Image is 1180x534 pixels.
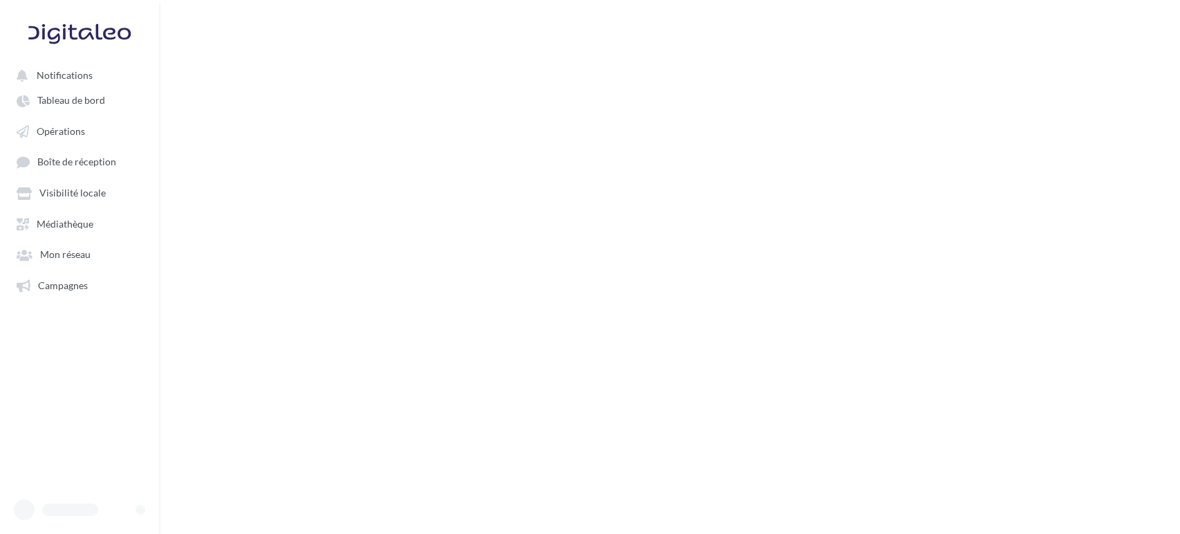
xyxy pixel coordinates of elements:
span: Médiathèque [37,218,93,230]
a: Visibilité locale [8,180,151,205]
span: Visibilité locale [39,187,106,199]
span: Tableau de bord [37,95,105,107]
a: Médiathèque [8,211,151,236]
span: Mon réseau [40,249,91,261]
span: Opérations [37,125,85,137]
a: Opérations [8,118,151,143]
a: Mon réseau [8,241,151,266]
span: Notifications [37,69,93,81]
span: Campagnes [38,279,88,291]
span: Boîte de réception [37,156,116,168]
a: Boîte de réception [8,149,151,174]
